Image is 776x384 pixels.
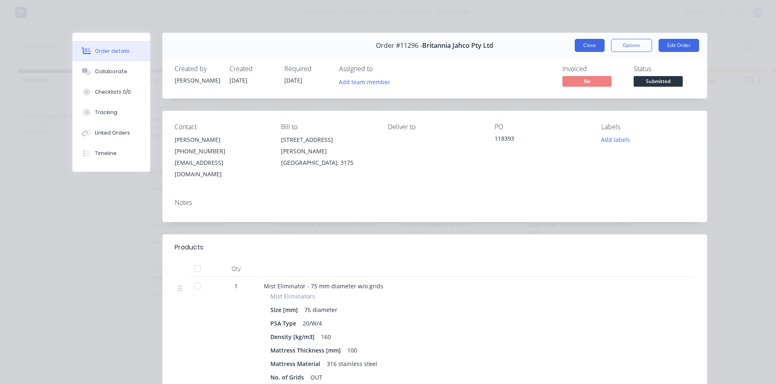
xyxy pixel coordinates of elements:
div: No. of Grids [270,371,307,383]
div: [EMAIL_ADDRESS][DOMAIN_NAME] [175,157,268,180]
div: Labels [601,123,695,131]
button: Add team member [334,76,394,87]
div: Required [284,65,329,73]
div: PO [495,123,588,131]
span: Mist Eliminators [270,292,315,301]
button: Order details [72,41,150,61]
span: [DATE] [284,76,302,84]
button: Checklists 0/0 [72,82,150,102]
span: Order #11296 - [376,42,422,49]
div: Bill to [281,123,375,131]
div: Linked Orders [95,129,130,137]
div: Density [kg/m3] [270,331,318,343]
div: Tracking [95,109,117,116]
button: Options [611,39,652,52]
div: [PERSON_NAME][PHONE_NUMBER][EMAIL_ADDRESS][DOMAIN_NAME] [175,134,268,180]
div: Size [mm] [270,304,301,316]
div: Deliver to [388,123,481,131]
div: Products [175,243,203,252]
div: [PHONE_NUMBER] [175,146,268,157]
div: Created [229,65,274,73]
span: Submitted [634,76,683,86]
div: 20/W/4 [299,317,325,329]
button: Tracking [72,102,150,123]
div: Invoiced [562,65,624,73]
span: 1 [234,282,238,290]
div: [GEOGRAPHIC_DATA], 3175 [281,157,375,168]
button: Edit Order [659,39,699,52]
div: [PERSON_NAME] [175,134,268,146]
button: Add team member [339,76,395,87]
div: [STREET_ADDRESS][PERSON_NAME] [281,134,375,157]
div: Created by [175,65,220,73]
div: Checklists 0/0 [95,88,131,96]
div: 118393 [495,134,588,146]
div: Notes [175,199,695,207]
div: Order details [95,47,130,55]
div: Contact [175,123,268,131]
div: Timeline [95,150,117,157]
button: Collaborate [72,61,150,82]
button: Linked Orders [72,123,150,143]
div: 100 [344,344,360,356]
button: Submitted [634,76,683,88]
div: Assigned to [339,65,421,73]
div: OUT [307,371,326,383]
div: Qty [211,260,261,277]
button: Add labels [597,134,634,145]
button: Timeline [72,143,150,164]
span: [DATE] [229,76,247,84]
span: Britannia Jahco Pty Ltd [422,42,493,49]
div: Status [634,65,695,73]
div: 160 [318,331,334,343]
div: 316 stainless steel [324,358,380,370]
div: Mattress Material [270,358,324,370]
div: 75 diameter [301,304,341,316]
div: Mattress Thickness [mm] [270,344,344,356]
div: [PERSON_NAME] [175,76,220,85]
div: Collaborate [95,68,127,75]
div: [STREET_ADDRESS][PERSON_NAME][GEOGRAPHIC_DATA], 3175 [281,134,375,168]
span: Mist Eliminator - 75 mm diameter w/o grids [264,282,383,290]
div: PSA Type [270,317,299,329]
button: Close [575,39,605,52]
span: No [562,76,612,86]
